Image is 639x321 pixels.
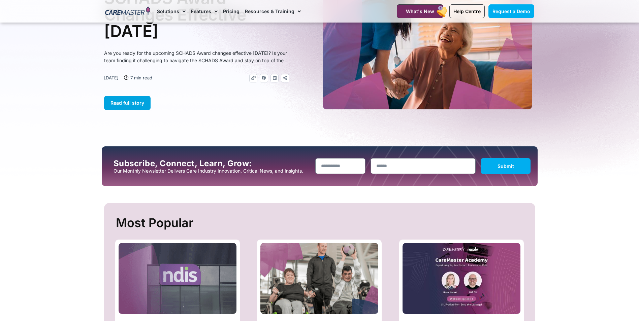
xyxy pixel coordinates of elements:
span: Read full story [110,100,144,106]
a: Read full story [104,96,151,110]
span: Request a Demo [492,8,530,14]
p: Our Monthly Newsletter Delivers Care Industry Innovation, Critical News, and Insights. [114,168,310,174]
a: Request a Demo [488,4,534,18]
span: What's New [406,8,434,14]
img: youtube [403,243,520,314]
a: What's New [397,4,443,18]
img: NDIS Provider challenges 1 [260,243,378,314]
span: Help Centre [453,8,481,14]
span: 7 min read [129,74,152,81]
p: Are you ready for the upcoming SCHADS Award changes effective [DATE]? Is your team finding it cha... [104,49,289,64]
time: [DATE] [104,75,119,80]
h2: Most Popular [116,213,525,233]
img: ndis-price-guide [119,243,236,314]
a: Help Centre [449,4,485,18]
h2: Subscribe, Connect, Learn, Grow: [114,159,310,168]
button: Submit [481,158,531,174]
img: CareMaster Logo [105,6,151,16]
span: Submit [498,163,514,169]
